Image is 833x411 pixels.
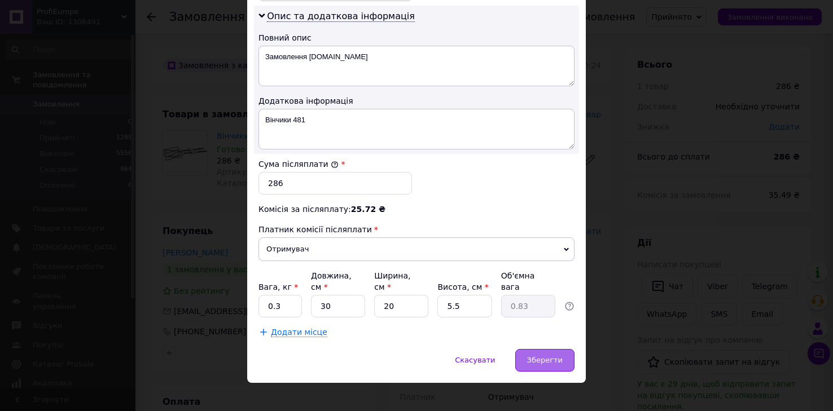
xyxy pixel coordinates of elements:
span: Отримувач [258,237,575,261]
label: Ширина, см [374,271,410,291]
label: Сума післяплати [258,160,339,169]
label: Вага, кг [258,282,298,291]
label: Висота, см [437,282,488,291]
textarea: Замовлення [DOMAIN_NAME] [258,46,575,86]
span: Зберегти [527,356,563,364]
span: Скасувати [455,356,495,364]
label: Довжина, см [311,271,352,291]
span: Додати місце [271,328,327,337]
span: Опис та додаткова інформація [267,11,415,22]
textarea: Вінчики 481 [258,109,575,149]
span: 25.72 ₴ [351,205,385,214]
div: Об'ємна вага [501,270,555,293]
span: Платник комісії післяплати [258,225,372,234]
div: Повний опис [258,32,575,43]
div: Додаткова інформація [258,95,575,107]
div: Комісія за післяплату: [258,204,575,215]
